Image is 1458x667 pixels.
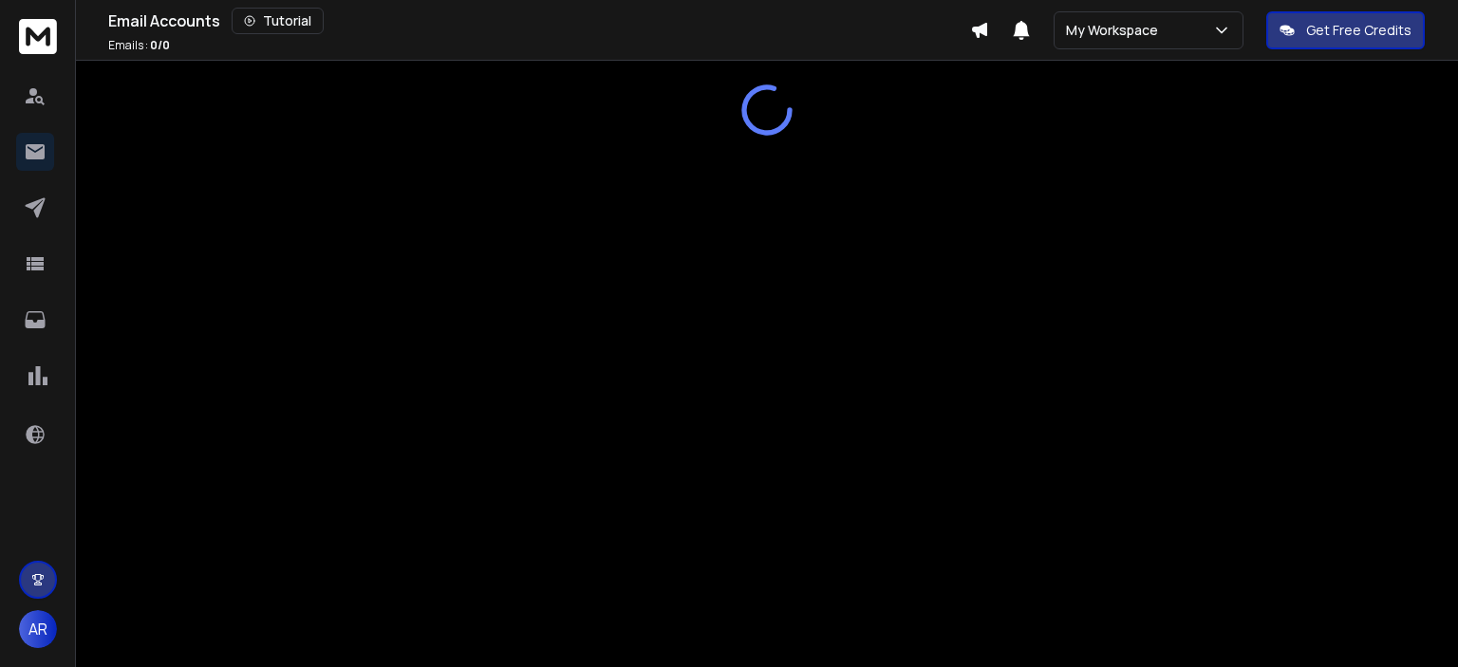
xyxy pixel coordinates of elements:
button: AR [19,610,57,648]
div: Email Accounts [108,8,970,34]
p: Emails : [108,38,170,53]
p: Get Free Credits [1306,21,1411,40]
button: Get Free Credits [1266,11,1425,49]
span: 0 / 0 [150,37,170,53]
button: Tutorial [232,8,324,34]
p: My Workspace [1066,21,1166,40]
